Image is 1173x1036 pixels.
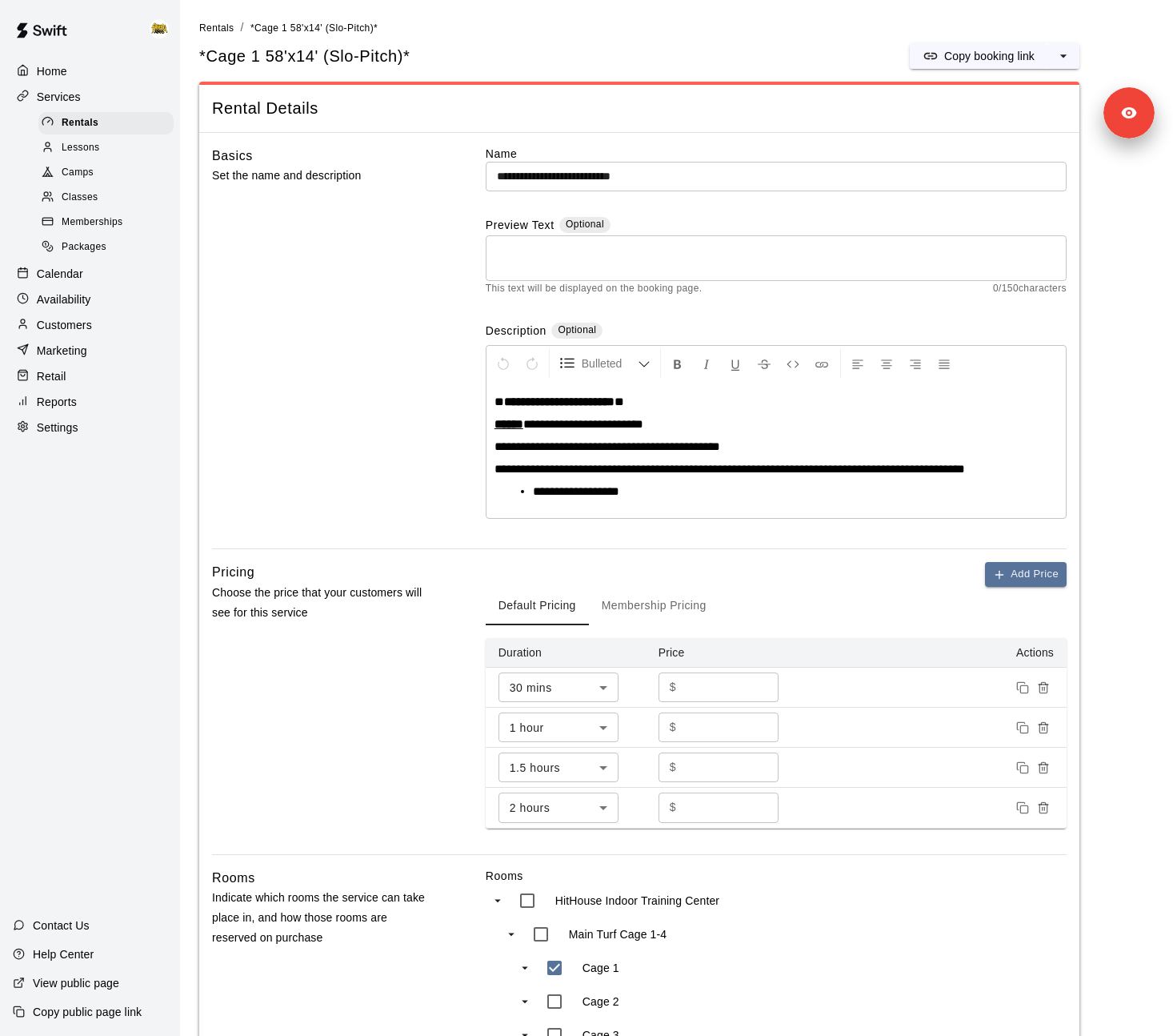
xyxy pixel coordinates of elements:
[722,349,749,378] button: Format Underline
[13,262,167,286] a: Calendar
[553,349,657,378] button: Formatting Options
[582,960,619,976] p: Cage 1
[498,713,619,742] div: 1 hour
[808,349,835,378] button: Insert Link
[582,355,638,371] span: Bulleted List
[33,975,119,991] p: View public page
[38,162,174,184] div: Camps
[38,137,174,159] div: Lessons
[486,217,554,235] label: Preview Text
[13,313,167,337] a: Customers
[646,638,806,668] th: Price
[498,673,619,702] div: 30 mins
[664,349,691,378] button: Format Bold
[33,946,94,962] p: Help Center
[693,349,720,378] button: Format Italics
[13,85,167,109] a: Services
[37,343,87,359] p: Marketing
[1047,43,1079,69] button: select merge strategy
[490,349,517,378] button: Undo
[1012,797,1033,818] button: Duplicate price
[199,19,1154,37] nav: breadcrumb
[902,349,929,378] button: Right Align
[1033,717,1054,738] button: Remove price
[13,59,167,83] div: Home
[38,135,180,160] a: Lessons
[62,239,106,255] span: Packages
[38,161,180,186] a: Camps
[670,799,676,816] p: $
[13,339,167,363] a: Marketing
[33,918,90,934] p: Contact Us
[250,22,378,34] span: *Cage 1 58'x14' (Slo-Pitch)*
[62,115,98,131] span: Rentals
[670,759,676,776] p: $
[486,281,703,297] span: This text will be displayed on the booking page.
[37,89,81,105] p: Services
[518,349,546,378] button: Redo
[13,390,167,414] a: Reports
[1012,677,1033,698] button: Duplicate price
[37,394,77,410] p: Reports
[670,679,676,696] p: $
[486,868,1067,884] label: Rooms
[38,236,174,259] div: Packages
[806,638,1067,668] th: Actions
[13,416,167,440] a: Settings
[1033,797,1054,818] button: Remove price
[199,46,410,67] h5: *Cage 1 58'x14' (Slo-Pitch)*
[751,349,778,378] button: Format Strikethrough
[569,926,667,942] p: Main Turf Cage 1-4
[212,868,255,889] h6: Rooms
[38,235,180,260] a: Packages
[589,587,719,625] button: Membership Pricing
[670,719,676,736] p: $
[212,562,254,583] h6: Pricing
[37,63,67,79] p: Home
[212,888,434,949] p: Indicate which rooms the service can take place in, and how those rooms are reserved on purchase
[33,1004,142,1020] p: Copy public page link
[37,368,66,384] p: Retail
[985,562,1067,587] button: Add Price
[486,638,646,668] th: Duration
[1033,757,1054,778] button: Remove price
[873,349,900,378] button: Center Align
[910,43,1079,69] div: split button
[37,420,78,436] p: Settings
[37,317,92,333] p: Customers
[486,323,546,341] label: Description
[486,587,589,625] button: Default Pricing
[1012,717,1033,738] button: Duplicate price
[13,364,167,388] a: Retail
[844,349,871,378] button: Left Align
[38,187,174,209] div: Classes
[931,349,958,378] button: Justify Align
[146,13,180,45] div: HITHOUSE ABBY
[566,219,604,230] span: Optional
[37,291,91,307] p: Availability
[38,112,174,135] div: Rentals
[62,165,94,181] span: Camps
[993,281,1067,297] span: 0 / 150 characters
[199,22,234,34] span: Rentals
[558,324,596,335] span: Optional
[1012,757,1033,778] button: Duplicate price
[486,146,1067,162] label: Name
[944,48,1035,64] p: Copy booking link
[13,287,167,311] a: Availability
[910,43,1047,69] button: Copy booking link
[38,186,180,211] a: Classes
[1033,677,1054,698] button: Remove price
[212,146,253,167] h6: Basics
[62,140,100,156] span: Lessons
[779,349,807,378] button: Insert Code
[555,893,719,909] p: HitHouse Indoor Training Center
